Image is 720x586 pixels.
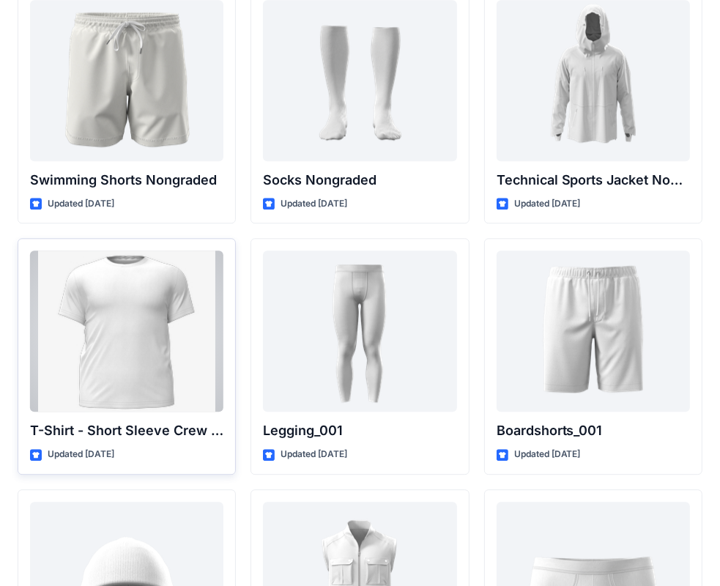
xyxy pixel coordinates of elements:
[497,420,690,441] p: Boardshorts_001
[497,170,690,190] p: Technical Sports Jacket Nongraded
[30,170,223,190] p: Swimming Shorts Nongraded
[263,170,456,190] p: Socks Nongraded
[30,420,223,441] p: T-Shirt - Short Sleeve Crew Neck
[514,447,581,462] p: Updated [DATE]
[281,196,347,212] p: Updated [DATE]
[514,196,581,212] p: Updated [DATE]
[497,251,690,412] a: Boardshorts_001
[281,447,347,462] p: Updated [DATE]
[263,251,456,412] a: Legging_001
[48,447,114,462] p: Updated [DATE]
[263,420,456,441] p: Legging_001
[30,251,223,412] a: T-Shirt - Short Sleeve Crew Neck
[48,196,114,212] p: Updated [DATE]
